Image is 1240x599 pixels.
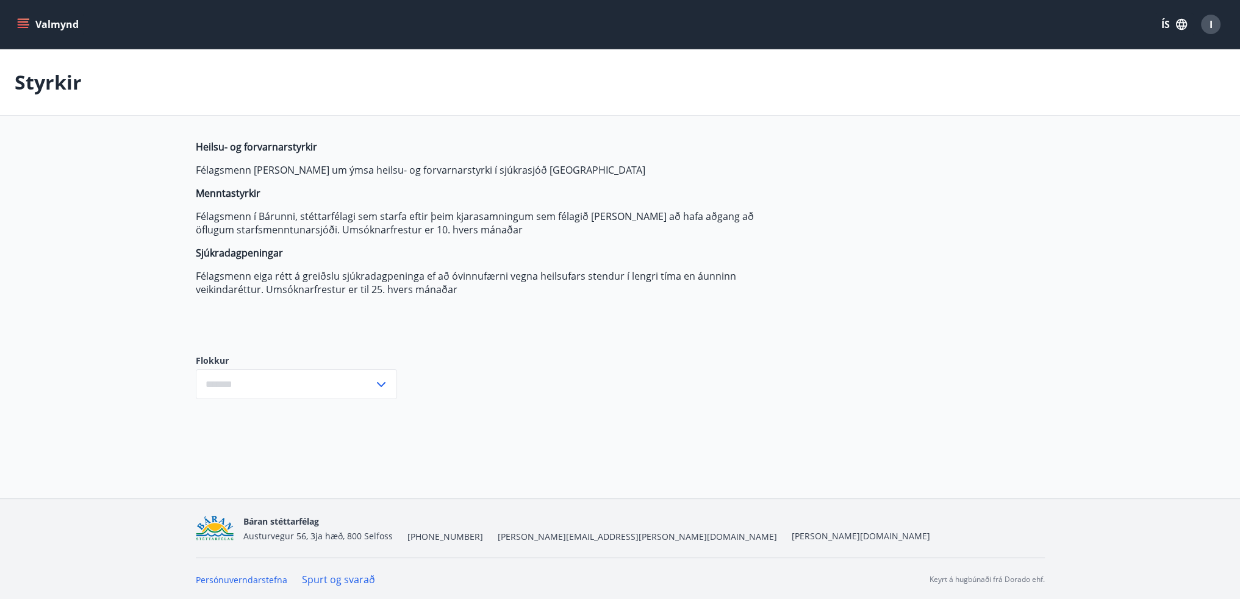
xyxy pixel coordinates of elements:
[15,69,82,96] p: Styrkir
[930,574,1045,585] p: Keyrt á hugbúnaði frá Dorado ehf.
[1196,10,1225,39] button: I
[196,210,772,236] p: Félagsmenn í Bárunni, stéttarfélagi sem starfa eftir þeim kjarasamningum sem félagið [PERSON_NAME...
[196,516,234,542] img: Bz2lGXKH3FXEIQKvoQ8VL0Fr0uCiWgfgA3I6fSs8.png
[792,530,930,542] a: [PERSON_NAME][DOMAIN_NAME]
[196,140,317,154] strong: Heilsu- og forvarnarstyrkir
[302,573,375,586] a: Spurt og svarað
[1210,18,1213,31] span: I
[407,531,483,543] span: [PHONE_NUMBER]
[196,246,283,260] strong: Sjúkradagpeningar
[196,163,772,177] p: Félagsmenn [PERSON_NAME] um ýmsa heilsu- og forvarnarstyrki í sjúkrasjóð [GEOGRAPHIC_DATA]
[196,186,260,200] strong: Menntastyrkir
[15,13,84,35] button: menu
[243,516,319,527] span: Báran stéttarfélag
[196,355,397,367] label: Flokkur
[196,269,772,296] p: Félagsmenn eiga rétt á greiðslu sjúkradagpeninga ef að óvinnufærni vegna heilsufars stendur í len...
[498,531,777,543] span: [PERSON_NAME][EMAIL_ADDRESS][PERSON_NAME][DOMAIN_NAME]
[1155,13,1194,35] button: ÍS
[243,530,393,542] span: Austurvegur 56, 3ja hæð, 800 Selfoss
[196,574,287,586] a: Persónuverndarstefna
